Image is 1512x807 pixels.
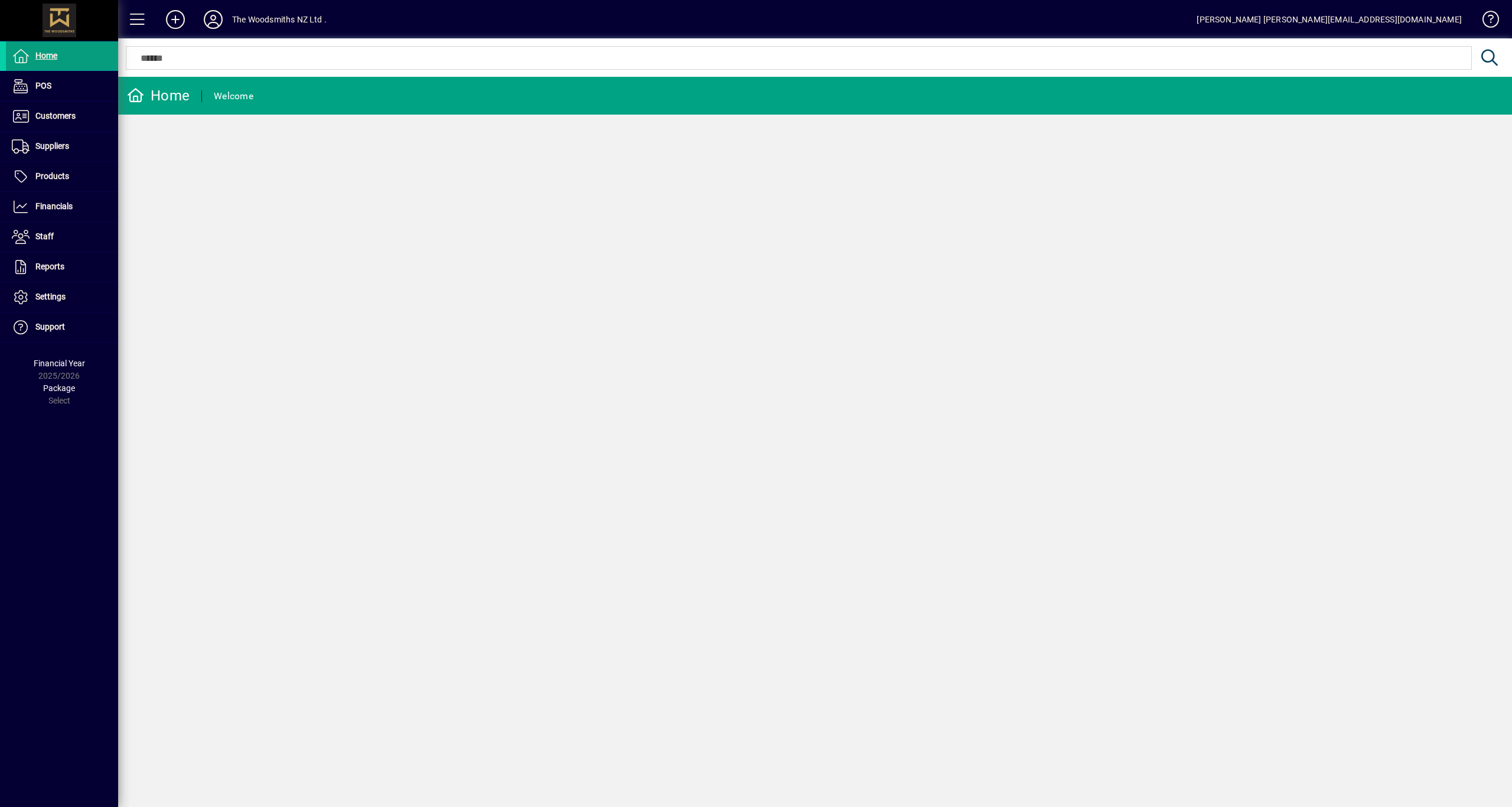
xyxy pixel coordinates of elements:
[34,359,85,368] span: Financial Year
[35,171,69,181] span: Products
[127,86,190,105] div: Home
[157,9,194,30] button: Add
[6,162,118,191] a: Products
[43,383,75,393] span: Package
[35,81,51,90] span: POS
[6,313,118,342] a: Support
[35,141,69,151] span: Suppliers
[214,87,253,106] div: Welcome
[6,132,118,161] a: Suppliers
[232,10,327,29] div: The Woodsmiths NZ Ltd .
[35,111,76,121] span: Customers
[6,282,118,312] a: Settings
[35,232,54,241] span: Staff
[35,262,64,271] span: Reports
[6,252,118,282] a: Reports
[1197,10,1462,29] div: [PERSON_NAME] [PERSON_NAME][EMAIL_ADDRESS][DOMAIN_NAME]
[35,322,65,331] span: Support
[194,9,232,30] button: Profile
[6,102,118,131] a: Customers
[6,192,118,222] a: Financials
[35,201,73,211] span: Financials
[35,292,66,301] span: Settings
[6,222,118,252] a: Staff
[35,51,57,60] span: Home
[6,71,118,101] a: POS
[1474,2,1497,41] a: Knowledge Base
